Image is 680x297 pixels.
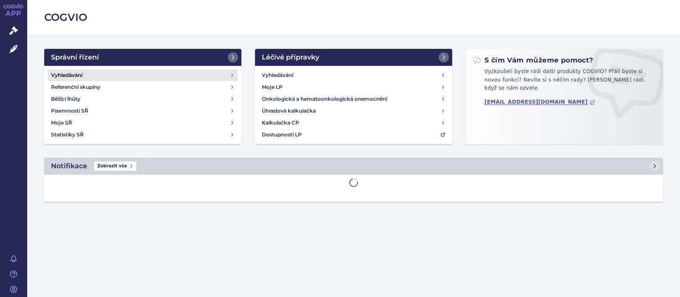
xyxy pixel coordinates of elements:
[94,161,136,171] span: Zobrazit vše
[258,105,449,117] a: Úhradová kalkulačka
[48,81,238,93] a: Referenční skupiny
[258,81,449,93] a: Moje LP
[262,130,302,139] h4: Dostupnosti LP
[51,52,99,62] h2: Správní řízení
[262,95,387,103] h4: Onkologická a hematoonkologická onemocnění
[51,83,100,91] h4: Referenční skupiny
[258,69,449,81] a: Vyhledávání
[51,119,72,127] h4: Moje SŘ
[262,107,316,115] h4: Úhradová kalkulačka
[255,49,452,66] a: Léčivé přípravky
[473,68,656,96] p: Vyzkoušeli byste rádi další produkty COGVIO? Přáli byste si novou funkci? Nevíte si s něčím rady?...
[44,158,663,175] a: NotifikaceZobrazit vše
[51,107,88,115] h4: Písemnosti SŘ
[262,119,299,127] h4: Kalkulačka CP
[48,69,238,81] a: Vyhledávání
[51,130,84,139] h4: Statistiky SŘ
[258,129,449,141] a: Dostupnosti LP
[48,129,238,141] a: Statistiky SŘ
[51,161,87,171] h2: Notifikace
[258,93,449,105] a: Onkologická a hematoonkologická onemocnění
[484,99,595,105] a: [EMAIL_ADDRESS][DOMAIN_NAME]
[262,71,293,79] h4: Vyhledávání
[44,49,241,66] a: Správní řízení
[48,93,238,105] a: Běžící lhůty
[48,105,238,117] a: Písemnosti SŘ
[262,83,283,91] h4: Moje LP
[44,10,663,25] h2: COGVIO
[51,71,82,79] h4: Vyhledávání
[51,95,80,103] h4: Běžící lhůty
[48,117,238,129] a: Moje SŘ
[262,52,319,62] h2: Léčivé přípravky
[258,117,449,129] a: Kalkulačka CP
[473,56,593,65] h2: S čím Vám můžeme pomoct?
